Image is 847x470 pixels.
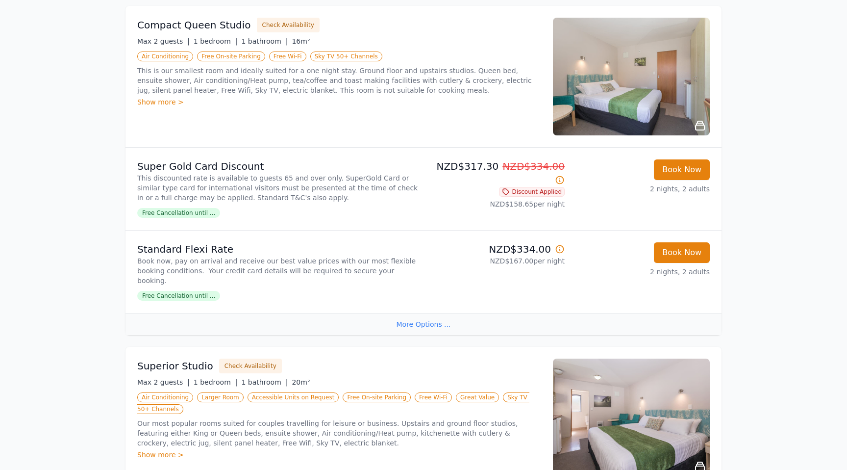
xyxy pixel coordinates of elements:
span: Free Wi-Fi [415,392,452,402]
p: NZD$158.65 per night [427,199,565,209]
span: Free On-site Parking [343,392,411,402]
span: Free Wi-Fi [269,52,306,61]
span: Free Cancellation until ... [137,208,220,218]
div: More Options ... [125,313,722,335]
span: Max 2 guests | [137,378,190,386]
p: Book now, pay on arrival and receive our best value prices with our most flexible booking conditi... [137,256,420,286]
span: Sky TV 50+ Channels [310,52,382,61]
div: Show more > [137,450,541,460]
button: Book Now [654,242,710,263]
span: Air Conditioning [137,392,193,402]
p: 2 nights, 2 adults [573,267,710,277]
span: Max 2 guests | [137,37,190,45]
p: This is our smallest room and ideally suited for a one night stay. Ground floor and upstairs stud... [137,66,541,95]
span: Accessible Units on Request [248,392,339,402]
span: 16m² [292,37,310,45]
p: Our most popular rooms suited for couples travelling for leisure or business. Upstairs and ground... [137,418,541,448]
p: Super Gold Card Discount [137,159,420,173]
h3: Compact Queen Studio [137,18,251,32]
p: This discounted rate is available to guests 65 and over only. SuperGold Card or similar type card... [137,173,420,203]
span: 1 bedroom | [194,37,238,45]
span: 1 bathroom | [241,378,288,386]
span: Larger Room [197,392,244,402]
span: 20m² [292,378,310,386]
span: 1 bathroom | [241,37,288,45]
span: Free Cancellation until ... [137,291,220,301]
p: NZD$317.30 [427,159,565,187]
span: Air Conditioning [137,52,193,61]
span: NZD$334.00 [502,160,565,172]
p: 2 nights, 2 adults [573,184,710,194]
div: Show more > [137,97,541,107]
p: NZD$167.00 per night [427,256,565,266]
span: Free On-site Parking [197,52,265,61]
h3: Superior Studio [137,359,213,373]
span: Discount Applied [499,187,565,197]
p: Standard Flexi Rate [137,242,420,256]
button: Check Availability [257,18,320,32]
span: 1 bedroom | [194,378,238,386]
span: Great Value [456,392,499,402]
button: Book Now [654,159,710,180]
p: NZD$334.00 [427,242,565,256]
button: Check Availability [219,359,282,373]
